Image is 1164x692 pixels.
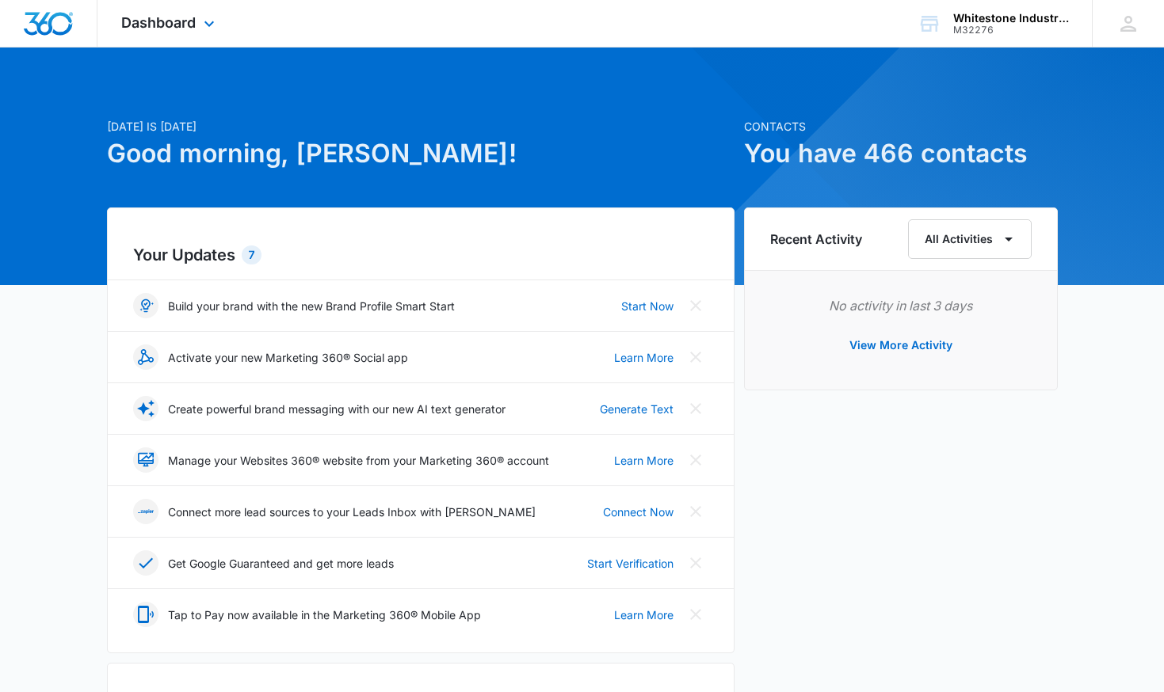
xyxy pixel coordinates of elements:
[683,550,708,576] button: Close
[683,499,708,524] button: Close
[614,349,674,366] a: Learn More
[107,118,735,135] p: [DATE] is [DATE]
[683,602,708,627] button: Close
[683,344,708,370] button: Close
[953,12,1069,25] div: account name
[168,504,536,520] p: Connect more lead sources to your Leads Inbox with [PERSON_NAME]
[600,401,674,417] a: Generate Text
[908,219,1032,259] button: All Activities
[168,555,394,572] p: Get Google Guaranteed and get more leads
[168,349,408,366] p: Activate your new Marketing 360® Social app
[603,504,674,520] a: Connect Now
[744,118,1058,135] p: Contacts
[621,298,674,314] a: Start Now
[614,606,674,623] a: Learn More
[168,401,506,417] p: Create powerful brand messaging with our new AI text generator
[587,555,674,572] a: Start Verification
[744,135,1058,173] h1: You have 466 contacts
[133,243,708,267] h2: Your Updates
[953,25,1069,36] div: account id
[683,293,708,318] button: Close
[770,296,1032,315] p: No activity in last 3 days
[168,452,549,469] p: Manage your Websites 360® website from your Marketing 360® account
[168,298,455,314] p: Build your brand with the new Brand Profile Smart Start
[614,452,674,469] a: Learn More
[770,230,862,249] h6: Recent Activity
[107,135,735,173] h1: Good morning, [PERSON_NAME]!
[168,606,481,623] p: Tap to Pay now available in the Marketing 360® Mobile App
[683,396,708,421] button: Close
[834,326,968,364] button: View More Activity
[683,447,708,473] button: Close
[242,245,261,264] div: 7
[121,14,196,31] span: Dashboard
